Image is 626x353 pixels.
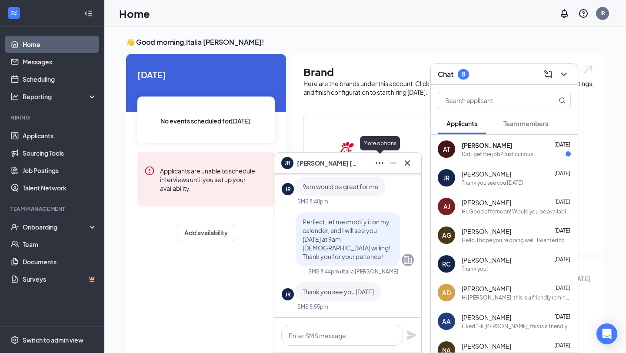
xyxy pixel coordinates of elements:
[137,68,275,81] span: [DATE]
[23,336,83,344] div: Switch to admin view
[386,156,400,170] button: Minimize
[10,205,95,213] div: Team Management
[554,256,570,263] span: [DATE]
[438,92,541,109] input: Search applicant
[374,158,385,168] svg: Ellipses
[554,227,570,234] span: [DATE]
[400,156,414,170] button: Cross
[596,323,617,344] div: Open Intercom Messenger
[336,129,392,184] img: Chick-fil-A
[442,288,451,297] div: AD
[303,218,390,260] span: Perfect, let me modify it on my calender, and I will see you [DATE] at 9am [DEMOGRAPHIC_DATA] wil...
[442,260,451,268] div: RC
[578,8,589,19] svg: QuestionInfo
[285,291,291,298] div: JR
[303,183,379,190] span: 9am would be great for me
[297,158,358,168] span: [PERSON_NAME] [PERSON_NAME]
[10,336,19,344] svg: Settings
[303,79,594,97] div: Here are the brands under this account. Click into a brand to see your locations, managers, job p...
[443,173,450,182] div: JR
[462,284,511,293] span: [PERSON_NAME]
[339,268,398,275] span: • Italia [PERSON_NAME]
[177,224,235,241] button: Add availability
[443,202,450,211] div: AJ
[462,141,512,150] span: [PERSON_NAME]
[554,285,570,291] span: [DATE]
[303,288,374,296] span: Thank you see you [DATE]
[119,6,150,21] h1: Home
[160,116,252,126] span: No events scheduled for [DATE] .
[462,208,571,215] div: Hi, Good afternoon! Would you be available at 1pm for an interview [DATE] [DATE]?
[554,342,570,349] span: [DATE]
[23,179,97,196] a: Talent Network
[297,198,328,205] div: SMS 8:40pm
[462,70,465,78] div: 8
[402,158,413,168] svg: Cross
[126,37,604,47] h3: 👋 Good morning, Italia [PERSON_NAME] !
[23,236,97,253] a: Team
[285,186,291,193] div: JR
[462,323,571,330] div: Liked “Hi [PERSON_NAME], this is a friendly reminder. Your interview with [DEMOGRAPHIC_DATA]-fil-...
[462,179,523,186] div: Thank you see you [DATE]
[462,170,511,178] span: [PERSON_NAME]
[503,120,548,127] span: Team members
[462,256,511,264] span: [PERSON_NAME]
[144,166,155,176] svg: Error
[10,92,19,101] svg: Analysis
[462,198,511,207] span: [PERSON_NAME]
[297,303,328,310] div: SMS 8:55pm
[303,64,594,79] h1: Brand
[462,313,511,322] span: [PERSON_NAME]
[442,231,451,240] div: AG
[583,64,594,74] img: open.6027fd2a22e1237b5b06.svg
[23,127,97,144] a: Applicants
[308,268,339,275] div: SMS 8:44pm
[10,114,95,121] div: Hiring
[559,8,569,19] svg: Notifications
[446,120,477,127] span: Applicants
[84,9,93,18] svg: Collapse
[360,136,400,150] div: More options
[442,317,451,326] div: AA
[23,162,97,179] a: Job Postings
[10,9,18,17] svg: WorkstreamLogo
[23,144,97,162] a: Sourcing Tools
[554,199,570,205] span: [DATE]
[23,36,97,53] a: Home
[388,158,399,168] svg: Minimize
[23,253,97,270] a: Documents
[462,236,571,244] div: Hello, I hope you’re doing well. I wanted to follow up regarding my application for the position ...
[160,166,268,193] div: Applicants are unable to schedule interviews until you set up your availability.
[462,150,533,158] div: Did I get the job? Just curious
[23,70,97,88] a: Scheduling
[462,265,488,273] div: Thank you!
[557,67,571,81] button: ChevronDown
[554,170,570,176] span: [DATE]
[559,97,566,104] svg: MagnifyingGlass
[554,141,570,148] span: [DATE]
[462,227,511,236] span: [PERSON_NAME]
[373,156,386,170] button: Ellipses
[543,69,553,80] svg: ComposeMessage
[23,53,97,70] a: Messages
[403,255,413,265] svg: Company
[554,313,570,320] span: [DATE]
[10,223,19,231] svg: UserCheck
[23,92,97,101] div: Reporting
[406,330,417,340] svg: Plane
[600,10,605,17] div: IR
[438,70,453,79] h3: Chat
[559,69,569,80] svg: ChevronDown
[23,223,90,231] div: Onboarding
[541,67,555,81] button: ComposeMessage
[443,145,450,153] div: AT
[462,342,511,350] span: [PERSON_NAME]
[23,270,97,288] a: SurveysCrown
[462,294,571,301] div: Hi [PERSON_NAME], this is a friendly reminder. Your interview with [DEMOGRAPHIC_DATA]-fil-A for F...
